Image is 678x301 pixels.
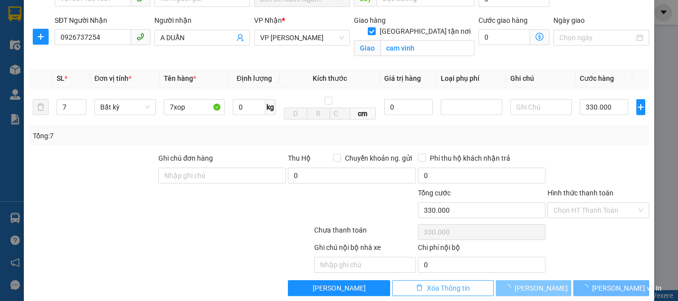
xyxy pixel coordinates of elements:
span: Bất kỳ [100,100,150,115]
span: Xóa Thông tin [427,283,470,294]
span: Giá trị hàng [384,74,421,82]
button: [PERSON_NAME] và In [573,280,649,296]
input: Nhập ghi chú [314,257,416,273]
label: Ghi chú đơn hàng [158,154,213,162]
span: [PERSON_NAME] [515,283,568,294]
span: Tên hàng [164,74,196,82]
span: Kích thước [313,74,347,82]
input: R [307,108,330,120]
span: VP Hà Tĩnh [260,30,344,45]
input: Ghi Chú [510,99,572,115]
span: phone [136,33,144,41]
span: VP Nhận [254,16,282,24]
span: Giao [354,40,380,56]
span: kg [266,99,275,115]
th: Loại phụ phí [437,69,506,88]
div: Chi phí nội bộ [418,242,545,257]
span: Định lượng [237,74,272,82]
div: Tổng: 7 [33,130,263,141]
span: loading [504,284,515,291]
label: Cước giao hàng [478,16,528,24]
span: plus [33,33,48,41]
input: VD: Bàn, Ghế [164,99,225,115]
span: Đơn vị tính [94,74,132,82]
input: C [330,108,350,120]
span: Chuyển khoản ng. gửi [341,153,416,164]
span: loading [581,284,592,291]
span: SL [57,74,65,82]
span: cm [350,108,376,120]
span: [PERSON_NAME] [313,283,366,294]
div: SĐT Người Nhận [55,15,150,26]
button: [PERSON_NAME] [496,280,572,296]
input: Ngày giao [559,32,634,43]
span: plus [637,103,645,111]
span: Thu Hộ [288,154,311,162]
th: Ghi chú [506,69,576,88]
button: deleteXóa Thông tin [392,280,494,296]
span: dollar-circle [536,33,543,41]
span: [PERSON_NAME] và In [592,283,662,294]
input: Ghi chú đơn hàng [158,168,286,183]
label: Ngày giao [553,16,585,24]
span: user-add [236,34,244,42]
span: Giao hàng [354,16,386,24]
button: plus [636,99,645,115]
div: Ghi chú nội bộ nhà xe [314,242,416,257]
input: D [284,108,307,120]
button: [PERSON_NAME] [288,280,390,296]
input: Cước giao hàng [478,29,530,45]
button: delete [33,99,49,115]
button: plus [33,29,49,45]
span: Cước hàng [580,74,614,82]
span: [GEOGRAPHIC_DATA] tận nơi [376,26,475,37]
span: delete [416,284,423,292]
input: 0 [384,99,433,115]
span: Tổng cước [418,189,451,197]
input: Giao tận nơi [380,40,475,56]
div: Chưa thanh toán [313,225,417,242]
div: Người nhận [154,15,250,26]
span: Phí thu hộ khách nhận trả [426,153,514,164]
label: Hình thức thanh toán [547,189,613,197]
